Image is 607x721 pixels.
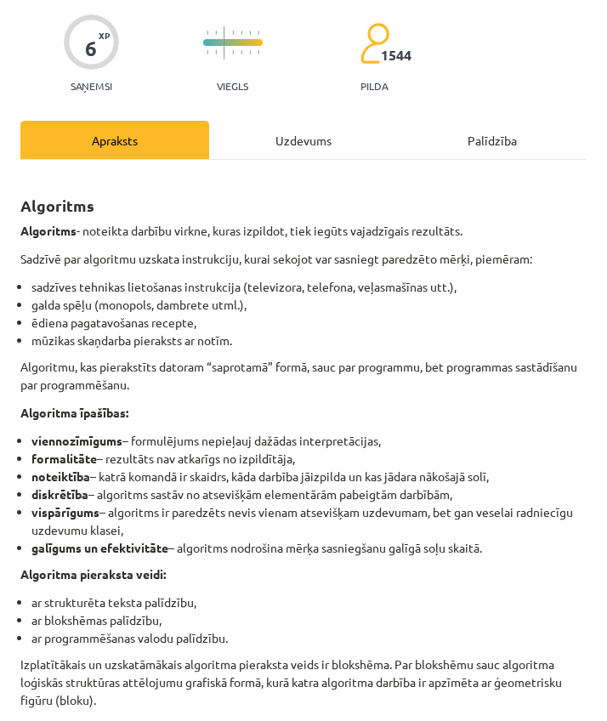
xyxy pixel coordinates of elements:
img: icon-short-line-57e1e144782c952c97e751825c79c345078a6d821885a25fce030b3d8c18986b.svg [215,50,217,54]
p: Algoritmu, kas pierakstīts datoram “saprotamā” formā, sauc par programmu, bet programmas sastādīš... [20,358,587,394]
strong: Algoritma pieraksta veidi: [20,566,166,582]
p: Sadzīvē par algoritmu uzskata instrukciju, kurai sekojot var sasniegt paredzēto mērķi, piemēram: [20,250,587,268]
p: Saņemsi [64,80,119,92]
img: icon-short-line-57e1e144782c952c97e751825c79c345078a6d821885a25fce030b3d8c18986b.svg [241,50,242,54]
p: pilda [360,80,388,92]
img: students-c634bb4e5e11cddfef0936a35e636f08e4e9abd3cc4e673bd6f9a4125e45ecb1.svg [360,22,389,65]
li: – algoritms sastāv no atsevišķām elementārām pabeigtām darbībām, [31,485,587,503]
img: icon-short-line-57e1e144782c952c97e751825c79c345078a6d821885a25fce030b3d8c18986b.svg [232,50,234,54]
img: icon-short-line-57e1e144782c952c97e751825c79c345078a6d821885a25fce030b3d8c18986b.svg [207,31,208,35]
li: – formulējums nepieļauj dažādas interpretācijas, [31,432,587,450]
img: icon-short-line-57e1e144782c952c97e751825c79c345078a6d821885a25fce030b3d8c18986b.svg [258,50,259,54]
li: – algoritms nodrošina mērķa sasniegšanu galīgā soļu skaitā. [31,539,587,557]
strong: viennozīmīgums [31,433,122,448]
strong: Algoritms [20,223,77,238]
img: icon-short-line-57e1e144782c952c97e751825c79c345078a6d821885a25fce030b3d8c18986b.svg [249,50,251,54]
p: Izplatītākais un uzskatāmākais algoritma pieraksta veids ir blokshēma. Par blokshēmu sauc algorit... [20,656,587,709]
img: icon-short-line-57e1e144782c952c97e751825c79c345078a6d821885a25fce030b3d8c18986b.svg [207,50,208,54]
li: galda spēļu (monopols, dambrete utml.), [31,296,587,314]
img: icon-short-line-57e1e144782c952c97e751825c79c345078a6d821885a25fce030b3d8c18986b.svg [232,31,234,35]
span: 1544 [381,48,411,63]
img: icon-short-line-57e1e144782c952c97e751825c79c345078a6d821885a25fce030b3d8c18986b.svg [249,31,251,35]
strong: galīgums un efektivitāte [31,540,168,555]
p: Viegls [217,80,248,92]
div: 6 [85,37,97,60]
strong: formalitāte [31,451,97,466]
li: mūzikas skaņdarba pieraksts ar notīm. [31,332,587,349]
img: icon-short-line-57e1e144782c952c97e751825c79c345078a6d821885a25fce030b3d8c18986b.svg [215,31,217,35]
li: – katrā komandā ir skaidrs, kāda darbība jāizpilda un kas jādara nākošajā solī, [31,468,587,485]
strong: noteiktība [31,468,90,484]
img: icon-short-line-57e1e144782c952c97e751825c79c345078a6d821885a25fce030b3d8c18986b.svg [241,31,242,35]
li: ar blokshēmas palīdzību, [31,611,587,629]
img: icon-long-line-d9ea69661e0d244f92f715978eff75569469978d946b2353a9bb055b3ed8787d.svg [224,26,225,60]
div: Palīdzība [398,121,587,159]
li: ar programmēšanas valodu palīdzību. [31,629,587,647]
p: - noteikta darbību virkne, kuras izpildot, tiek iegūts vajadzīgais rezultāts. [20,222,587,240]
strong: Algoritms [20,196,94,215]
strong: vispārīgums [31,504,99,519]
strong: Algoritma īpašības: [20,405,128,420]
strong: diskrētība [31,486,88,502]
div: Apraksts [20,121,209,159]
img: icon-short-line-57e1e144782c952c97e751825c79c345078a6d821885a25fce030b3d8c18986b.svg [258,31,259,35]
li: – algoritms ir paredzēts nevis vienam atsevišķam uzdevumam, bet gan veselai radniecīgu uzdevumu k... [31,503,587,539]
span: XP [99,31,110,40]
li: ar strukturēta teksta palīdzību, [31,593,587,611]
div: Uzdevums [209,121,398,159]
li: ēdiena pagatavošanas recepte, [31,314,587,332]
li: sadzīves tehnikas lietošanas instrukcija (televizora, telefona, veļasmašīnas utt.), [31,278,587,296]
li: – rezultāts nav atkarīgs no izpildītāja, [31,450,587,468]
